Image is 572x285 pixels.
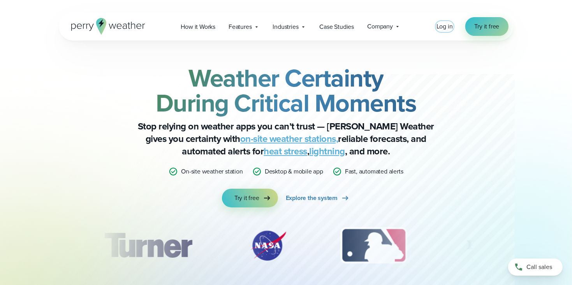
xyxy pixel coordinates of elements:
[367,22,393,31] span: Company
[345,167,403,176] p: Fast, automated alerts
[320,22,354,32] span: Case Studies
[241,226,295,265] div: 2 of 12
[93,226,203,265] div: 1 of 12
[273,22,299,32] span: Industries
[181,22,215,32] span: How it Works
[222,189,278,207] a: Try it free
[333,226,415,265] img: MLB.svg
[475,22,500,31] span: Try it free
[452,226,515,265] div: 4 of 12
[286,189,350,207] a: Explore the system
[465,17,509,36] a: Try it free
[264,144,308,158] a: heat stress
[234,193,259,203] span: Try it free
[436,22,453,31] a: Log in
[130,120,442,158] p: Stop relying on weather apps you can’t trust — [PERSON_NAME] Weather gives you certainty with rel...
[508,258,563,276] a: Call sales
[181,167,243,176] p: On-site weather station
[156,60,417,121] strong: Weather Certainty During Critical Moments
[93,226,203,265] img: Turner-Construction_1.svg
[310,144,345,158] a: lightning
[240,132,338,146] a: on-site weather stations,
[333,226,415,265] div: 3 of 12
[286,193,338,203] span: Explore the system
[265,167,323,176] p: Desktop & mobile app
[229,22,252,32] span: Features
[526,262,552,272] span: Call sales
[452,226,515,265] img: PGA.svg
[98,226,475,269] div: slideshow
[241,226,295,265] img: NASA.svg
[313,19,361,35] a: Case Studies
[174,19,222,35] a: How it Works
